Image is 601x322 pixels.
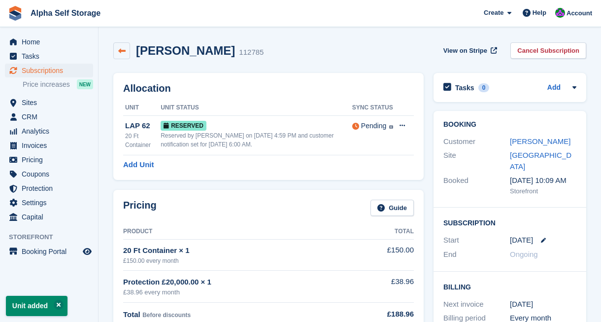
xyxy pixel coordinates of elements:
[22,196,81,210] span: Settings
[455,83,474,92] h2: Tasks
[439,42,499,59] a: View on Stripe
[77,79,93,89] div: NEW
[533,8,546,18] span: Help
[567,8,592,18] span: Account
[123,100,161,116] th: Unit
[5,35,93,49] a: menu
[161,131,352,149] div: Reserved by [PERSON_NAME] on [DATE] 4:59 PM and customer notification set for [DATE] 6:00 AM.
[22,49,81,63] span: Tasks
[125,120,161,132] div: LAP 62
[5,196,93,210] a: menu
[22,35,81,49] span: Home
[23,80,70,89] span: Price increases
[22,96,81,109] span: Sites
[123,310,140,319] span: Total
[510,137,570,145] a: [PERSON_NAME]
[161,100,352,116] th: Unit Status
[5,181,93,195] a: menu
[22,110,81,124] span: CRM
[123,287,369,297] div: £38.96 every month
[510,186,576,196] div: Storefront
[5,245,93,258] a: menu
[5,64,93,77] a: menu
[123,277,369,288] div: Protection £20,000.00 × 1
[22,139,81,152] span: Invoices
[369,224,414,240] th: Total
[370,200,414,216] a: Guide
[5,210,93,224] a: menu
[22,210,81,224] span: Capital
[5,124,93,138] a: menu
[5,153,93,167] a: menu
[443,46,487,56] span: View on Stripe
[443,136,510,147] div: Customer
[443,121,576,129] h2: Booking
[6,296,67,316] p: Unit added
[81,246,93,257] a: Preview store
[510,42,586,59] a: Cancel Subscription
[5,110,93,124] a: menu
[443,150,510,172] div: Site
[443,299,510,310] div: Next invoice
[389,125,393,129] img: icon-info-grey-7440780725fd019a000dd9b08b2336e03edf1995a4989e88bcd33f0948082b44.svg
[22,167,81,181] span: Coupons
[510,175,576,186] div: [DATE] 10:09 AM
[443,249,510,260] div: End
[125,132,161,149] div: 20 Ft Container
[22,245,81,258] span: Booking Portal
[136,44,235,57] h2: [PERSON_NAME]
[478,83,490,92] div: 0
[547,82,561,94] a: Add
[510,250,538,258] span: Ongoing
[510,299,576,310] div: [DATE]
[484,8,503,18] span: Create
[9,232,98,242] span: Storefront
[369,271,414,303] td: £38.96
[123,256,369,265] div: £150.00 every month
[352,100,393,116] th: Sync Status
[123,245,369,256] div: 20 Ft Container × 1
[142,312,191,319] span: Before discounts
[443,235,510,246] div: Start
[5,96,93,109] a: menu
[27,5,104,21] a: Alpha Self Storage
[123,224,369,240] th: Product
[239,47,264,58] div: 112785
[5,167,93,181] a: menu
[443,175,510,196] div: Booked
[22,124,81,138] span: Analytics
[22,153,81,167] span: Pricing
[22,64,81,77] span: Subscriptions
[23,79,93,90] a: Price increases NEW
[123,200,157,216] h2: Pricing
[123,159,154,171] a: Add Unit
[510,151,571,171] a: [GEOGRAPHIC_DATA]
[8,6,23,21] img: stora-icon-8386f47178a22dfd0bd8f6a31ec36ba5ce8667c1dd55bd0f319d3a0aa187defe.svg
[443,282,576,291] h2: Billing
[5,139,93,152] a: menu
[443,217,576,227] h2: Subscription
[369,309,414,320] div: £188.96
[361,121,386,131] div: Pending
[369,239,414,270] td: £150.00
[555,8,565,18] img: James Bambury
[510,235,533,246] time: 2025-10-15 00:00:00 UTC
[123,83,414,94] h2: Allocation
[161,121,206,131] span: Reserved
[5,49,93,63] a: menu
[22,181,81,195] span: Protection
